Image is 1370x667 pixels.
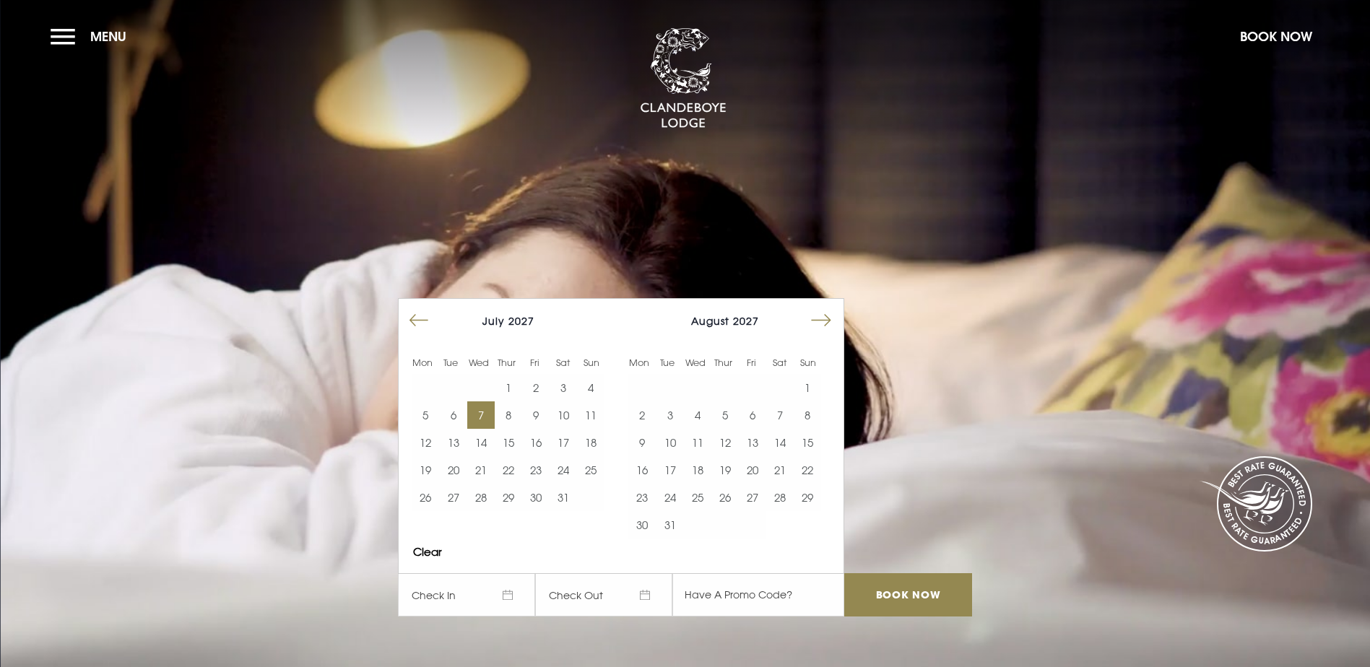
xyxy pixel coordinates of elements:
td: Choose Friday, August 27, 2027 as your start date. [739,484,766,511]
td: Choose Thursday, July 1, 2027 as your start date. [495,374,522,401]
td: Choose Wednesday, July 21, 2027 as your start date. [467,456,495,484]
button: 6 [439,401,467,429]
button: 11 [577,401,604,429]
button: 3 [656,401,683,429]
td: Choose Sunday, August 15, 2027 as your start date. [794,429,821,456]
span: 2027 [508,315,534,327]
td: Choose Thursday, August 26, 2027 as your start date. [711,484,739,511]
td: Choose Monday, August 16, 2027 as your start date. [628,456,656,484]
td: Choose Monday, July 26, 2027 as your start date. [412,484,439,511]
button: 21 [766,456,794,484]
button: 24 [550,456,577,484]
td: Choose Monday, August 2, 2027 as your start date. [628,401,656,429]
button: 8 [495,401,522,429]
img: Clandeboye Lodge [640,28,727,129]
td: Choose Saturday, August 14, 2027 as your start date. [766,429,794,456]
button: 19 [412,456,439,484]
button: 24 [656,484,683,511]
button: 13 [739,429,766,456]
button: 28 [467,484,495,511]
td: Choose Tuesday, August 3, 2027 as your start date. [656,401,683,429]
button: 17 [656,456,683,484]
span: 2027 [733,315,759,327]
button: Move forward to switch to the next month. [807,307,835,334]
td: Choose Sunday, July 4, 2027 as your start date. [577,374,604,401]
button: Move backward to switch to the previous month. [405,307,433,334]
td: Choose Saturday, August 7, 2027 as your start date. [766,401,794,429]
td: Choose Wednesday, July 28, 2027 as your start date. [467,484,495,511]
button: 25 [577,456,604,484]
button: 27 [439,484,467,511]
td: Choose Monday, August 9, 2027 as your start date. [628,429,656,456]
button: 7 [766,401,794,429]
button: 1 [495,374,522,401]
button: 30 [628,511,656,539]
td: Choose Wednesday, August 25, 2027 as your start date. [684,484,711,511]
td: Choose Tuesday, August 31, 2027 as your start date. [656,511,683,539]
button: 8 [794,401,821,429]
button: 15 [495,429,522,456]
td: Choose Thursday, August 12, 2027 as your start date. [711,429,739,456]
td: Choose Sunday, July 11, 2027 as your start date. [577,401,604,429]
input: Book Now [844,573,971,616]
td: Choose Tuesday, August 24, 2027 as your start date. [656,484,683,511]
button: 20 [739,456,766,484]
td: Choose Friday, August 20, 2027 as your start date. [739,456,766,484]
td: Choose Friday, July 16, 2027 as your start date. [522,429,550,456]
td: Choose Saturday, July 10, 2027 as your start date. [550,401,577,429]
td: Choose Sunday, August 1, 2027 as your start date. [794,374,821,401]
td: Choose Saturday, July 31, 2027 as your start date. [550,484,577,511]
td: Choose Wednesday, July 7, 2027 as your start date. [467,401,495,429]
td: Choose Tuesday, July 27, 2027 as your start date. [439,484,467,511]
button: 18 [577,429,604,456]
button: 1 [794,374,821,401]
button: 22 [495,456,522,484]
input: Have A Promo Code? [672,573,844,616]
button: 11 [684,429,711,456]
span: Check In [398,573,535,616]
button: 13 [439,429,467,456]
button: 12 [412,429,439,456]
button: 20 [439,456,467,484]
td: Choose Sunday, August 29, 2027 as your start date. [794,484,821,511]
button: 31 [550,484,577,511]
button: 4 [577,374,604,401]
button: 30 [522,484,550,511]
td: Choose Saturday, August 21, 2027 as your start date. [766,456,794,484]
td: Choose Saturday, August 28, 2027 as your start date. [766,484,794,511]
td: Choose Wednesday, August 18, 2027 as your start date. [684,456,711,484]
span: Check Out [535,573,672,616]
button: 23 [522,456,550,484]
button: 12 [711,429,739,456]
button: 2 [522,374,550,401]
td: Choose Sunday, August 8, 2027 as your start date. [794,401,821,429]
button: 16 [522,429,550,456]
td: Choose Friday, July 30, 2027 as your start date. [522,484,550,511]
td: Choose Thursday, July 22, 2027 as your start date. [495,456,522,484]
td: Choose Friday, July 2, 2027 as your start date. [522,374,550,401]
button: Book Now [1233,21,1319,52]
td: Choose Sunday, July 25, 2027 as your start date. [577,456,604,484]
td: Choose Tuesday, July 6, 2027 as your start date. [439,401,467,429]
td: Choose Saturday, July 24, 2027 as your start date. [550,456,577,484]
td: Choose Thursday, July 8, 2027 as your start date. [495,401,522,429]
button: 25 [684,484,711,511]
td: Choose Tuesday, July 13, 2027 as your start date. [439,429,467,456]
button: 6 [739,401,766,429]
button: 14 [766,429,794,456]
button: 4 [684,401,711,429]
button: 31 [656,511,683,539]
td: Choose Wednesday, August 11, 2027 as your start date. [684,429,711,456]
td: Choose Monday, August 23, 2027 as your start date. [628,484,656,511]
td: Choose Monday, July 19, 2027 as your start date. [412,456,439,484]
span: August [691,315,729,327]
td: Choose Tuesday, August 10, 2027 as your start date. [656,429,683,456]
td: Choose Monday, August 30, 2027 as your start date. [628,511,656,539]
button: 5 [711,401,739,429]
button: 27 [739,484,766,511]
button: Clear [413,546,442,557]
button: 28 [766,484,794,511]
td: Choose Saturday, July 17, 2027 as your start date. [550,429,577,456]
span: Menu [90,28,126,45]
button: 10 [550,401,577,429]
